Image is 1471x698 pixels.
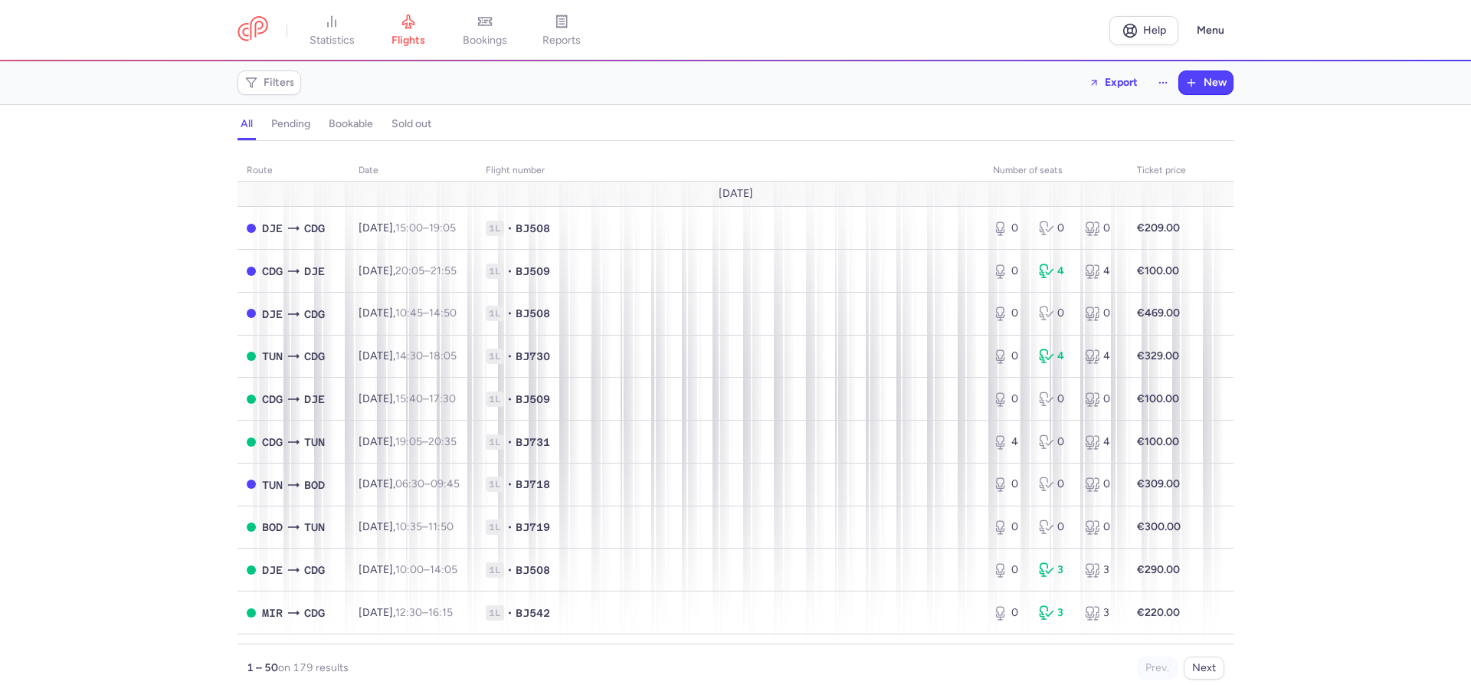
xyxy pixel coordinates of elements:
span: flights [392,34,425,48]
div: 4 [1085,434,1119,450]
span: 1L [486,477,504,492]
span: [DATE], [359,392,456,405]
time: 15:40 [395,392,423,405]
span: – [395,264,457,277]
time: 19:05 [429,221,456,234]
span: [DATE], [359,306,457,320]
span: DJE [262,306,283,323]
span: reports [542,34,581,48]
span: 1L [486,519,504,535]
span: • [507,349,513,364]
button: Filters [238,71,300,94]
div: 0 [1085,519,1119,535]
span: TUN [304,434,325,451]
span: New [1204,77,1227,89]
th: number of seats [984,159,1128,182]
span: – [395,520,454,533]
th: Ticket price [1128,159,1195,182]
span: CDG [262,434,283,451]
div: 3 [1039,605,1073,621]
span: BOD [262,519,283,536]
span: [DATE], [359,435,457,448]
th: route [238,159,349,182]
span: BJ730 [516,349,550,364]
span: CDG [304,348,325,365]
span: – [395,392,456,405]
span: BJ719 [516,519,550,535]
time: 14:50 [429,306,457,320]
time: 18:05 [429,349,457,362]
span: 1L [486,562,504,578]
div: 0 [993,562,1027,578]
strong: €209.00 [1137,221,1180,234]
span: bookings [463,34,507,48]
span: – [395,477,460,490]
span: – [395,435,457,448]
span: 1L [486,306,504,321]
span: BJ718 [516,477,550,492]
div: 0 [993,392,1027,407]
span: BJ508 [516,562,550,578]
span: • [507,392,513,407]
time: 21:55 [431,264,457,277]
div: 3 [1085,562,1119,578]
button: Export [1079,70,1148,95]
button: New [1179,71,1233,94]
strong: €300.00 [1137,520,1181,533]
time: 14:05 [430,563,457,576]
span: Export [1105,77,1138,88]
span: [DATE], [359,477,460,490]
div: 0 [1039,477,1073,492]
span: 1L [486,605,504,621]
time: 14:30 [395,349,423,362]
h4: all [241,117,253,131]
span: [DATE] [719,188,753,200]
span: DJE [262,562,283,578]
span: DJE [304,263,325,280]
span: • [507,562,513,578]
strong: €309.00 [1137,477,1180,490]
a: Help [1109,16,1178,45]
div: 0 [993,306,1027,321]
a: bookings [447,14,523,48]
span: CDG [304,220,325,237]
div: 0 [1039,392,1073,407]
span: TUN [304,519,325,536]
time: 12:30 [395,606,422,619]
div: 0 [993,477,1027,492]
div: 0 [1039,434,1073,450]
span: CDG [304,306,325,323]
div: 0 [993,605,1027,621]
div: 0 [1085,221,1119,236]
div: 0 [1085,392,1119,407]
time: 19:05 [395,435,422,448]
time: 20:05 [395,264,424,277]
span: on 179 results [278,661,349,674]
span: – [395,563,457,576]
span: 1L [486,264,504,279]
span: BJ508 [516,221,550,236]
a: CitizenPlane red outlined logo [238,16,268,44]
span: 1L [486,349,504,364]
div: 0 [1039,221,1073,236]
span: – [395,349,457,362]
strong: €100.00 [1137,435,1179,448]
time: 10:00 [395,563,424,576]
div: 4 [1039,264,1073,279]
span: [DATE], [359,563,457,576]
h4: pending [271,117,310,131]
strong: €290.00 [1137,563,1180,576]
span: • [507,264,513,279]
span: CDG [304,562,325,578]
span: BJ509 [516,264,550,279]
strong: €100.00 [1137,392,1179,405]
div: 0 [993,264,1027,279]
time: 17:30 [429,392,456,405]
span: – [395,606,453,619]
span: BJ731 [516,434,550,450]
span: TUN [262,348,283,365]
span: [DATE], [359,606,453,619]
h4: bookable [329,117,373,131]
span: [DATE], [359,221,456,234]
span: BJ509 [516,392,550,407]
